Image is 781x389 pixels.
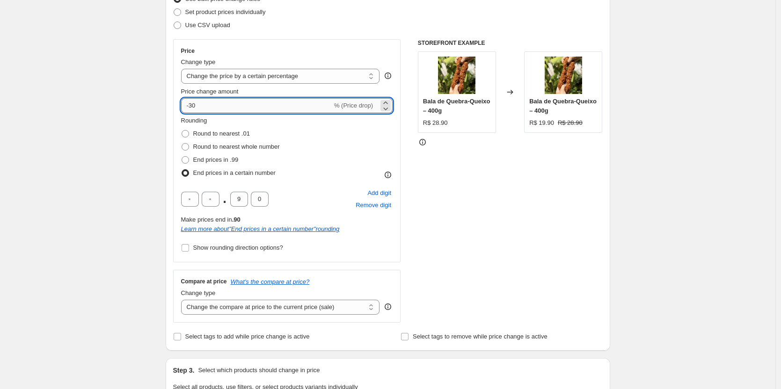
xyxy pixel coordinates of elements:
button: Add placeholder [366,187,393,199]
span: Round to nearest .01 [193,130,250,137]
span: Use CSV upload [185,22,230,29]
span: End prices in a certain number [193,169,276,176]
div: help [383,302,393,311]
span: . [222,192,227,207]
p: Select which products should change in price [198,366,320,375]
span: Change type [181,289,216,296]
h3: Compare at price [181,278,227,285]
span: Change type [181,58,216,65]
div: R$ 28.90 [423,118,448,128]
span: Select tags to remove while price change is active [413,333,547,340]
img: cd80ca8583468a5dcfb7d80162590993_6eba3479-1208-4512-a4c0-1847a7877914_80x.jpg [438,57,475,94]
button: What's the compare at price? [231,278,310,285]
span: End prices in .99 [193,156,239,163]
span: Round to nearest whole number [193,143,280,150]
span: % (Price drop) [334,102,373,109]
span: Show rounding direction options? [193,244,283,251]
h2: Step 3. [173,366,195,375]
strike: R$ 28.90 [558,118,583,128]
input: -15 [181,98,332,113]
i: Learn more about " End prices in a certain number " rounding [181,225,340,232]
span: Remove digit [356,201,391,210]
button: Remove placeholder [354,199,393,211]
input: ﹡ [181,192,199,207]
h6: STOREFRONT EXAMPLE [418,39,603,47]
input: ﹡ [202,192,219,207]
span: Bala de Quebra-Queixo – 400g [529,98,597,114]
span: Price change amount [181,88,239,95]
span: Bala de Quebra-Queixo – 400g [423,98,490,114]
b: .90 [232,216,241,223]
input: ﹡ [230,192,248,207]
img: cd80ca8583468a5dcfb7d80162590993_6eba3479-1208-4512-a4c0-1847a7877914_80x.jpg [545,57,582,94]
span: Make prices end in [181,216,241,223]
a: Learn more about"End prices in a certain number"rounding [181,225,340,232]
div: help [383,71,393,80]
span: Rounding [181,117,207,124]
span: Add digit [367,188,391,198]
input: ﹡ [251,192,269,207]
div: R$ 19.90 [529,118,554,128]
span: Set product prices individually [185,8,266,15]
span: Select tags to add while price change is active [185,333,310,340]
h3: Price [181,47,195,55]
